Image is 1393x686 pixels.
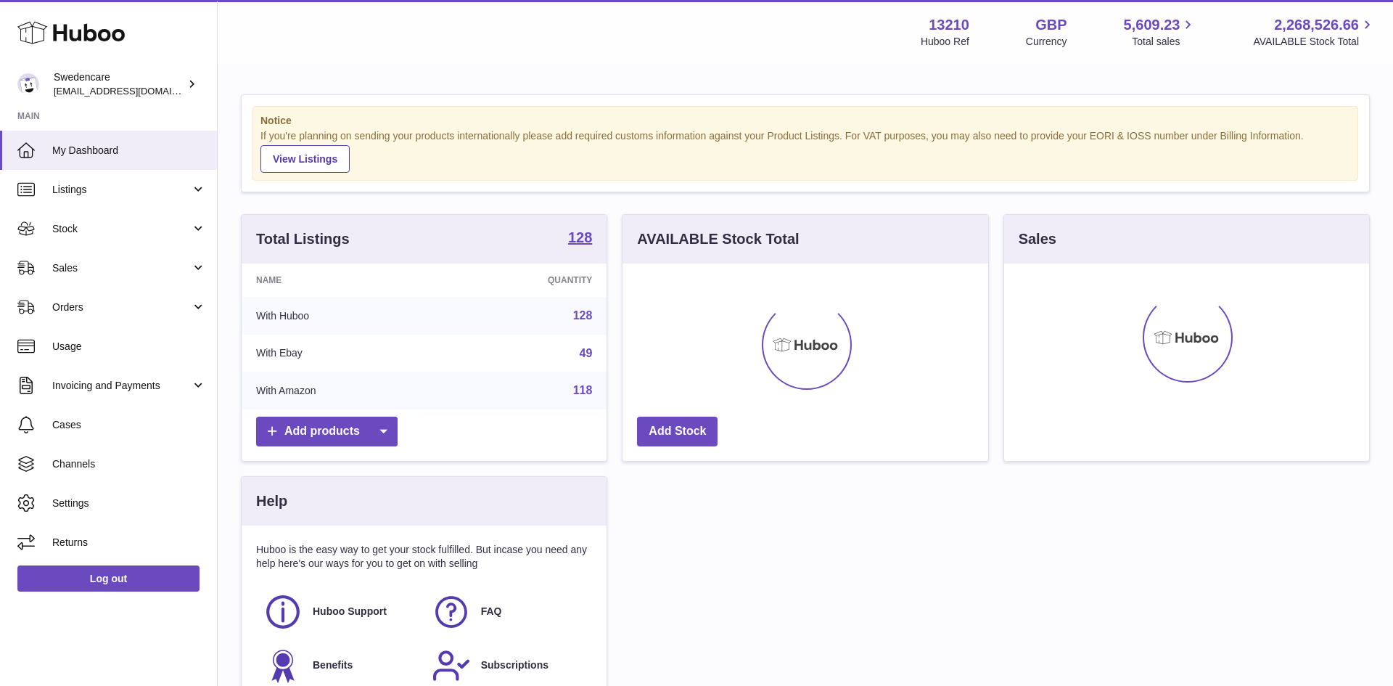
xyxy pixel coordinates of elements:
span: [EMAIL_ADDRESS][DOMAIN_NAME] [54,85,213,97]
a: View Listings [260,145,350,173]
h3: Total Listings [256,229,350,249]
span: Stock [52,222,191,236]
td: With Huboo [242,297,441,335]
strong: Notice [260,114,1350,128]
a: 5,609.23 Total sales [1124,15,1197,49]
span: Huboo Support [313,605,387,618]
a: Log out [17,565,200,592]
span: Subscriptions [481,658,548,672]
a: 128 [573,309,593,322]
div: If you're planning on sending your products internationally please add required customs informati... [260,129,1350,173]
div: Currency [1026,35,1067,49]
span: AVAILABLE Stock Total [1253,35,1376,49]
span: My Dashboard [52,144,206,158]
a: 49 [580,347,593,359]
a: Add products [256,417,398,446]
a: FAQ [432,592,585,632]
a: Subscriptions [432,646,585,685]
span: Cases [52,418,206,432]
div: Huboo Ref [921,35,969,49]
span: Listings [52,183,191,197]
a: 128 [568,230,592,248]
span: 2,268,526.66 [1274,15,1359,35]
span: Returns [52,536,206,550]
span: Invoicing and Payments [52,379,191,393]
td: With Ebay [242,335,441,372]
a: 2,268,526.66 AVAILABLE Stock Total [1253,15,1376,49]
span: Settings [52,497,206,510]
div: Swedencare [54,70,184,98]
th: Quantity [441,264,607,297]
span: Sales [52,261,191,275]
span: Benefits [313,658,353,672]
th: Name [242,264,441,297]
span: 5,609.23 [1124,15,1180,35]
td: With Amazon [242,372,441,409]
a: 118 [573,384,593,396]
strong: 128 [568,230,592,245]
a: Huboo Support [263,592,417,632]
strong: 13210 [929,15,969,35]
span: Channels [52,457,206,471]
strong: GBP [1035,15,1067,35]
h3: Help [256,491,287,511]
span: FAQ [481,605,502,618]
span: Usage [52,340,206,354]
a: Add Stock [637,417,718,446]
span: Total sales [1132,35,1196,49]
span: Orders [52,301,191,314]
h3: Sales [1019,229,1056,249]
img: internalAdmin-13210@internal.huboo.com [17,73,39,95]
h3: AVAILABLE Stock Total [637,229,799,249]
p: Huboo is the easy way to get your stock fulfilled. But incase you need any help here's our ways f... [256,543,592,571]
a: Benefits [263,646,417,685]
